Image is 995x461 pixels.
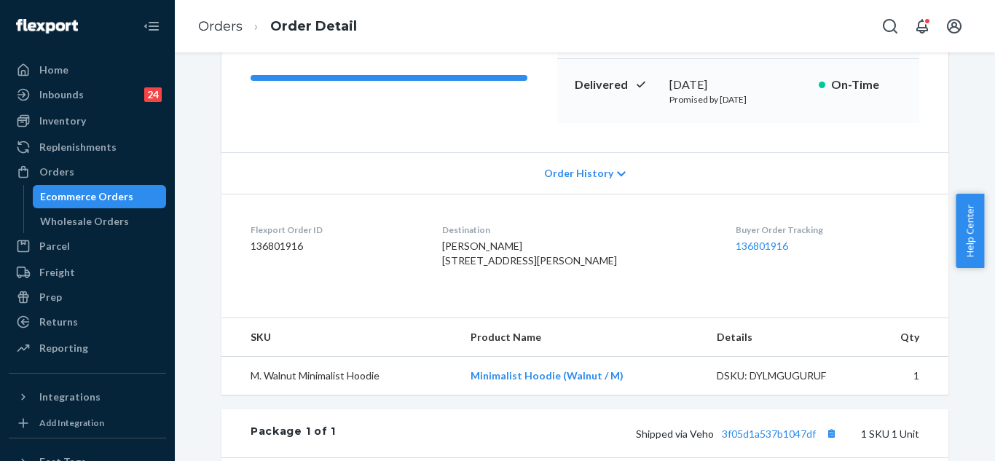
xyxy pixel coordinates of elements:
[39,290,62,304] div: Prep
[831,76,902,93] p: On-Time
[33,210,167,233] a: Wholesale Orders
[39,165,74,179] div: Orders
[722,427,816,440] a: 3f05d1a537b1047df
[705,318,865,357] th: Details
[717,369,854,383] div: DSKU: DYLMGUGURUF
[636,427,841,440] span: Shipped via Veho
[39,140,117,154] div: Replenishments
[736,240,788,252] a: 136801916
[40,214,129,229] div: Wholesale Orders
[39,63,68,77] div: Home
[270,18,357,34] a: Order Detail
[137,12,166,41] button: Close Navigation
[39,265,75,280] div: Freight
[956,194,984,268] button: Help Center
[39,114,86,128] div: Inventory
[39,315,78,329] div: Returns
[9,58,166,82] a: Home
[9,310,166,334] a: Returns
[865,318,948,357] th: Qty
[442,224,713,236] dt: Destination
[9,109,166,133] a: Inventory
[336,424,919,443] div: 1 SKU 1 Unit
[9,336,166,360] a: Reporting
[940,12,969,41] button: Open account menu
[39,390,101,404] div: Integrations
[39,239,70,253] div: Parcel
[16,19,78,34] img: Flexport logo
[736,224,919,236] dt: Buyer Order Tracking
[221,357,459,395] td: M. Walnut Minimalist Hoodie
[144,87,162,102] div: 24
[9,235,166,258] a: Parcel
[186,5,369,48] ol: breadcrumbs
[221,318,459,357] th: SKU
[9,135,166,159] a: Replenishments
[9,83,166,106] a: Inbounds24
[822,424,841,443] button: Copy tracking number
[251,424,336,443] div: Package 1 of 1
[33,185,167,208] a: Ecommerce Orders
[669,93,807,106] p: Promised by [DATE]
[39,87,84,102] div: Inbounds
[40,189,133,204] div: Ecommerce Orders
[251,239,419,253] dd: 136801916
[251,224,419,236] dt: Flexport Order ID
[471,369,624,382] a: Minimalist Hoodie (Walnut / M)
[39,341,88,355] div: Reporting
[198,18,243,34] a: Orders
[9,385,166,409] button: Integrations
[876,12,905,41] button: Open Search Box
[908,12,937,41] button: Open notifications
[9,160,166,184] a: Orders
[9,261,166,284] a: Freight
[669,76,807,93] div: [DATE]
[865,357,948,395] td: 1
[459,318,705,357] th: Product Name
[9,285,166,309] a: Prep
[39,417,104,429] div: Add Integration
[9,414,166,432] a: Add Integration
[442,240,617,267] span: [PERSON_NAME] [STREET_ADDRESS][PERSON_NAME]
[575,76,658,93] p: Delivered
[544,166,613,181] span: Order History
